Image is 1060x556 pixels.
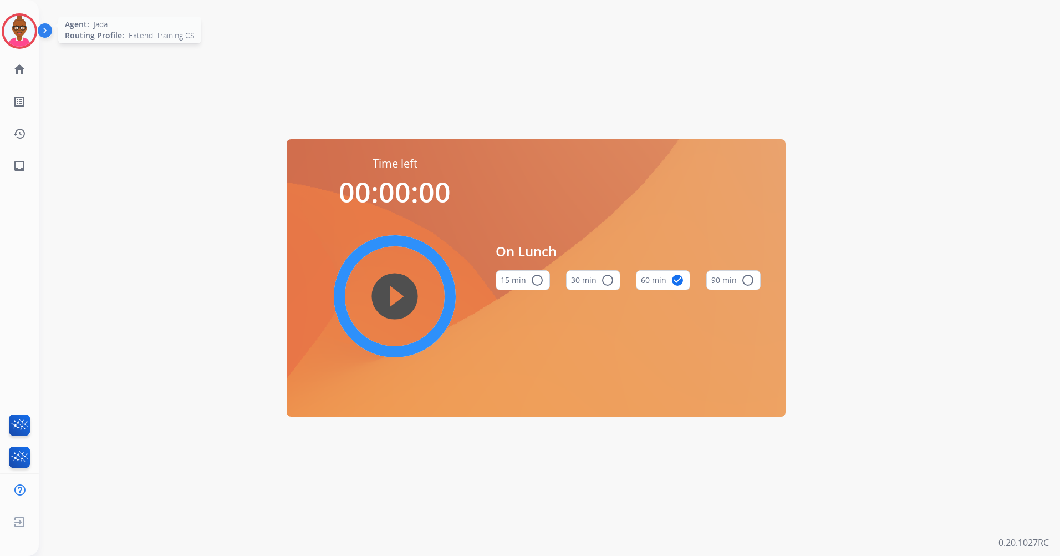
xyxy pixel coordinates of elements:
[601,274,614,287] mat-icon: radio_button_unchecked
[13,95,26,108] mat-icon: list_alt
[496,270,550,290] button: 15 min
[94,19,108,30] span: Jada
[65,30,124,41] span: Routing Profile:
[741,274,755,287] mat-icon: radio_button_unchecked
[13,159,26,173] mat-icon: inbox
[388,290,401,303] mat-icon: play_circle_filled
[531,274,544,287] mat-icon: radio_button_unchecked
[998,536,1049,549] p: 0.20.1027RC
[373,156,417,171] span: Time left
[566,270,620,290] button: 30 min
[129,30,195,41] span: Extend_Training CS
[706,270,761,290] button: 90 min
[13,127,26,140] mat-icon: history
[4,16,35,47] img: avatar
[13,63,26,76] mat-icon: home
[339,173,451,211] span: 00:00:00
[496,241,761,261] span: On Lunch
[671,274,684,287] mat-icon: check_circle
[636,270,690,290] button: 60 min
[65,19,89,30] span: Agent:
